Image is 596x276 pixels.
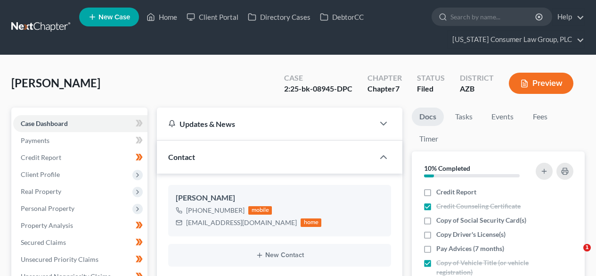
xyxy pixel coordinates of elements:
[13,234,147,251] a: Secured Claims
[450,8,537,25] input: Search by name...
[176,251,384,259] button: New Contact
[142,8,182,25] a: Home
[417,84,445,94] div: Filed
[367,84,402,94] div: Chapter
[564,244,587,267] iframe: Intercom live chat
[186,218,297,227] div: [EMAIL_ADDRESS][DOMAIN_NAME]
[436,187,476,197] span: Credit Report
[21,136,49,144] span: Payments
[21,170,60,178] span: Client Profile
[21,204,74,212] span: Personal Property
[367,73,402,84] div: Chapter
[13,217,147,234] a: Property Analysis
[395,84,400,93] span: 7
[21,221,73,229] span: Property Analysis
[583,244,591,251] span: 1
[21,119,68,127] span: Case Dashboard
[436,216,526,225] span: Copy of Social Security Card(s)
[436,230,506,239] span: Copy Driver's License(s)
[436,244,504,253] span: Pay Advices (7 months)
[176,192,384,204] div: [PERSON_NAME]
[460,73,494,84] div: District
[412,130,446,148] a: Timer
[525,108,555,126] a: Fees
[243,8,315,25] a: Directory Cases
[21,255,98,263] span: Unsecured Priority Claims
[460,84,494,94] div: AZB
[21,153,61,161] span: Credit Report
[182,8,243,25] a: Client Portal
[11,76,100,90] span: [PERSON_NAME]
[315,8,368,25] a: DebtorCC
[284,84,352,94] div: 2:25-bk-08945-DPC
[509,73,573,94] button: Preview
[168,152,195,161] span: Contact
[436,201,521,211] span: Credit Counseling Certificate
[13,251,147,268] a: Unsecured Priority Claims
[301,218,321,227] div: home
[424,164,470,172] strong: 10% Completed
[21,187,61,195] span: Real Property
[186,206,245,215] div: [PHONE_NUMBER]
[484,108,521,126] a: Events
[417,73,445,84] div: Status
[168,119,363,129] div: Updates & News
[448,31,584,48] a: [US_STATE] Consumer Law Group, PLC
[13,149,147,166] a: Credit Report
[98,14,130,21] span: New Case
[248,206,272,215] div: mobile
[21,238,66,246] span: Secured Claims
[13,132,147,149] a: Payments
[448,108,480,126] a: Tasks
[553,8,584,25] a: Help
[284,73,352,84] div: Case
[412,108,444,126] a: Docs
[13,115,147,132] a: Case Dashboard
